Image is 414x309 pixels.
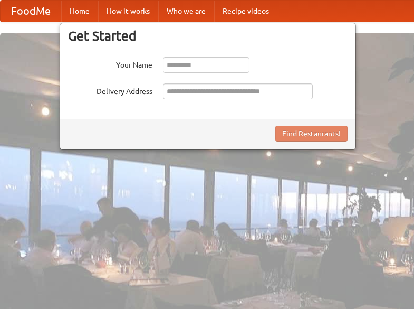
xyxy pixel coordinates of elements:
[214,1,277,22] a: Recipe videos
[68,28,348,44] h3: Get Started
[68,83,152,97] label: Delivery Address
[61,1,98,22] a: Home
[158,1,214,22] a: Who we are
[98,1,158,22] a: How it works
[68,57,152,70] label: Your Name
[1,1,61,22] a: FoodMe
[275,126,348,142] button: Find Restaurants!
